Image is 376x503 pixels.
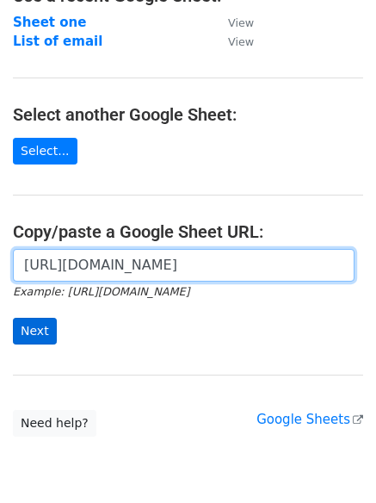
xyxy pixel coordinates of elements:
a: View [211,34,254,49]
a: Need help? [13,410,96,437]
input: Next [13,318,57,345]
a: View [211,15,254,30]
small: View [228,16,254,29]
a: Google Sheets [256,412,363,427]
h4: Select another Google Sheet: [13,104,363,125]
small: View [228,35,254,48]
a: List of email [13,34,102,49]
a: Sheet one [13,15,86,30]
iframe: Chat Widget [290,420,376,503]
small: Example: [URL][DOMAIN_NAME] [13,285,189,298]
a: Select... [13,138,77,165]
input: Paste your Google Sheet URL here [13,249,354,282]
h4: Copy/paste a Google Sheet URL: [13,221,363,242]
